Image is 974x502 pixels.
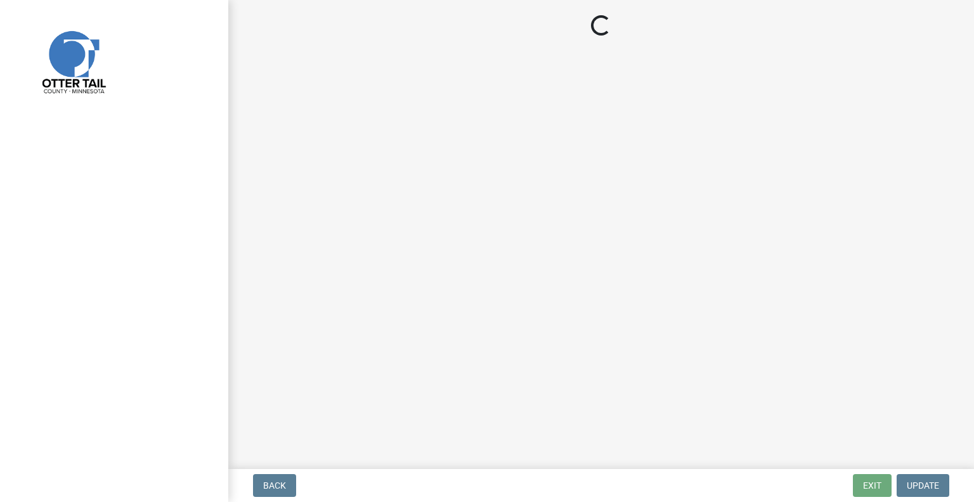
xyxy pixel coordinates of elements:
[853,474,892,497] button: Exit
[263,480,286,491] span: Back
[897,474,949,497] button: Update
[253,474,296,497] button: Back
[907,480,939,491] span: Update
[25,13,120,109] img: Otter Tail County, Minnesota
